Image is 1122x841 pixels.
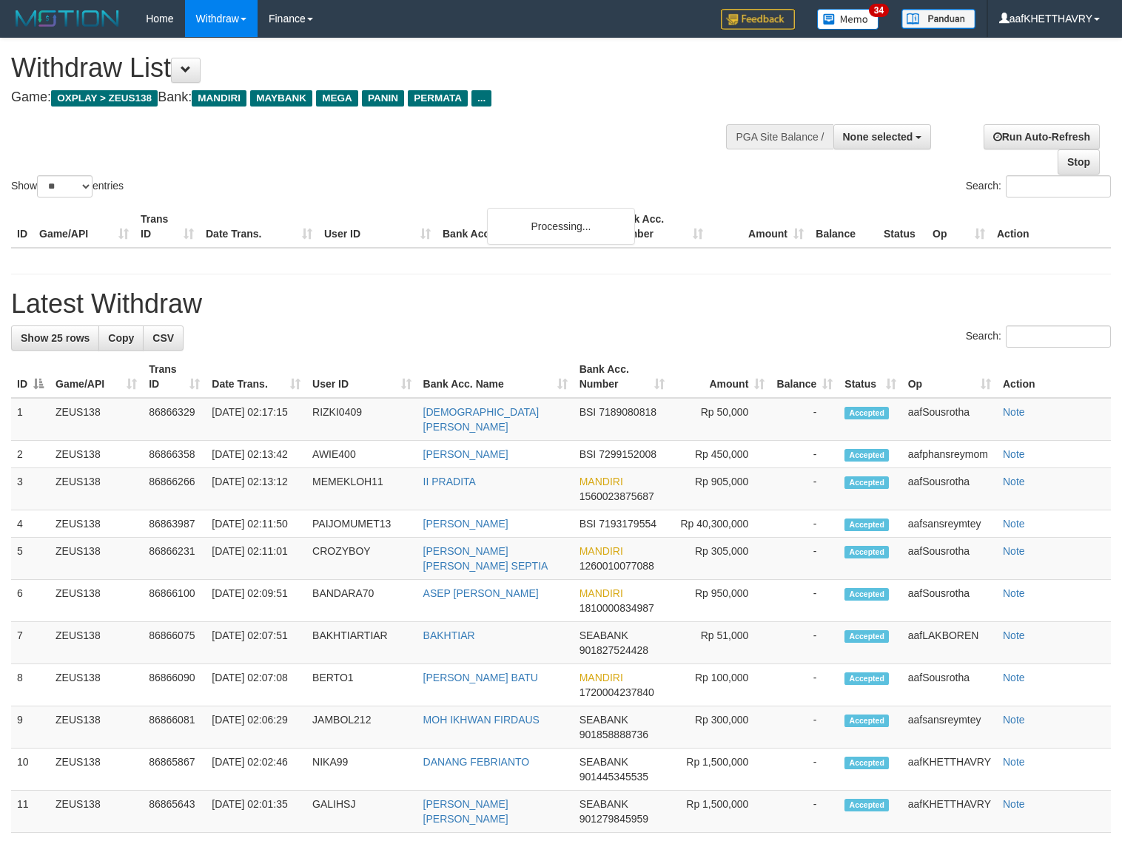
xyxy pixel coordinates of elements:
[844,407,889,419] span: Accepted
[844,672,889,685] span: Accepted
[770,706,839,749] td: -
[770,510,839,538] td: -
[991,206,1111,248] th: Action
[671,510,770,538] td: Rp 40,300,000
[902,791,997,833] td: aafKHETTHAVRY
[423,798,508,825] a: [PERSON_NAME] [PERSON_NAME]
[671,468,770,510] td: Rp 905,000
[902,749,997,791] td: aafKHETTHAVRY
[423,629,475,641] a: BAKHTIAR
[206,538,306,580] td: [DATE] 02:11:01
[33,206,135,248] th: Game/API
[599,518,656,530] span: Copy 7193179554 to clipboard
[50,749,143,791] td: ZEUS138
[902,468,997,510] td: aafSousrotha
[21,332,90,344] span: Show 25 rows
[423,518,508,530] a: [PERSON_NAME]
[671,791,770,833] td: Rp 1,500,000
[192,90,246,107] span: MANDIRI
[580,602,654,614] span: Copy 1810000834987 to clipboard
[306,622,417,664] td: BAKHTIARTIAR
[671,664,770,706] td: Rp 100,000
[878,206,927,248] th: Status
[417,356,574,398] th: Bank Acc. Name: activate to sort column ascending
[423,448,508,460] a: [PERSON_NAME]
[671,538,770,580] td: Rp 305,000
[206,622,306,664] td: [DATE] 02:07:51
[206,749,306,791] td: [DATE] 02:02:46
[671,749,770,791] td: Rp 1,500,000
[580,406,597,418] span: BSI
[306,468,417,510] td: MEMEKLOH11
[50,468,143,510] td: ZEUS138
[1058,149,1100,175] a: Stop
[11,289,1111,319] h1: Latest Withdraw
[770,538,839,580] td: -
[902,622,997,664] td: aafLAKBOREN
[50,622,143,664] td: ZEUS138
[11,398,50,441] td: 1
[833,124,932,149] button: None selected
[844,757,889,769] span: Accepted
[726,124,833,149] div: PGA Site Balance /
[50,398,143,441] td: ZEUS138
[1006,175,1111,197] input: Search:
[206,398,306,441] td: [DATE] 02:17:15
[770,664,839,706] td: -
[901,9,975,29] img: panduan.png
[11,791,50,833] td: 11
[11,510,50,538] td: 4
[143,580,206,622] td: 86866100
[316,90,358,107] span: MEGA
[1003,406,1025,418] a: Note
[306,441,417,468] td: AWIE400
[423,476,476,487] a: II PRADITA
[306,538,417,580] td: CROZYBOY
[143,706,206,749] td: 86866081
[844,588,889,601] span: Accepted
[671,622,770,664] td: Rp 51,000
[206,580,306,622] td: [DATE] 02:09:51
[580,813,648,825] span: Copy 901279845959 to clipboard
[135,206,200,248] th: Trans ID
[844,519,889,531] span: Accepted
[902,441,997,468] td: aafphansreymom
[709,206,810,248] th: Amount
[770,441,839,468] td: -
[580,629,628,641] span: SEABANK
[770,622,839,664] td: -
[1003,714,1025,726] a: Note
[206,791,306,833] td: [DATE] 02:01:35
[608,206,709,248] th: Bank Acc. Number
[471,90,491,107] span: ...
[50,356,143,398] th: Game/API: activate to sort column ascending
[927,206,991,248] th: Op
[11,325,99,351] a: Show 25 rows
[51,90,158,107] span: OXPLAY > ZEUS138
[770,791,839,833] td: -
[869,4,889,17] span: 34
[1003,476,1025,487] a: Note
[997,356,1111,398] th: Action
[580,587,623,599] span: MANDIRI
[206,468,306,510] td: [DATE] 02:13:12
[966,325,1111,348] label: Search:
[11,90,733,105] h4: Game: Bank:
[11,468,50,510] td: 3
[580,686,654,698] span: Copy 1720004237840 to clipboard
[143,510,206,538] td: 86863987
[844,546,889,558] span: Accepted
[1003,518,1025,530] a: Note
[487,208,635,245] div: Processing...
[423,756,530,768] a: DANANG FEBRIANTO
[671,441,770,468] td: Rp 450,000
[250,90,312,107] span: MAYBANK
[318,206,437,248] th: User ID
[143,356,206,398] th: Trans ID: activate to sort column ascending
[902,664,997,706] td: aafSousrotha
[580,729,648,740] span: Copy 901858888736 to clipboard
[50,706,143,749] td: ZEUS138
[200,206,318,248] th: Date Trans.
[721,9,795,30] img: Feedback.jpg
[50,441,143,468] td: ZEUS138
